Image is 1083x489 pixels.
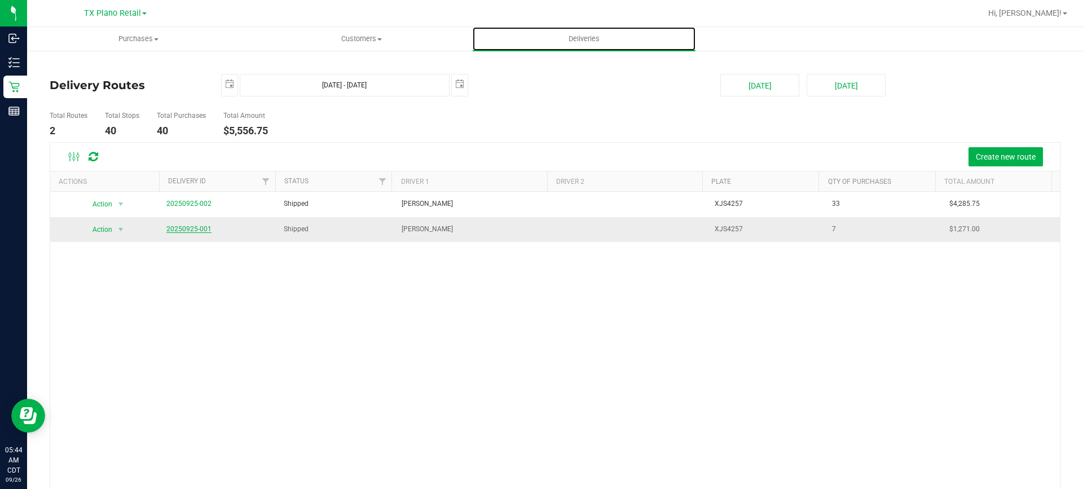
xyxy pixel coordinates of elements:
[828,178,891,186] a: Qty of Purchases
[391,171,547,191] th: Driver 1
[82,196,113,212] span: Action
[373,171,391,191] a: Filter
[976,152,1036,161] span: Create new route
[8,33,20,44] inline-svg: Inbound
[257,171,275,191] a: Filter
[8,105,20,117] inline-svg: Reports
[402,199,453,209] span: [PERSON_NAME]
[50,112,87,120] h5: Total Routes
[105,112,139,120] h5: Total Stops
[113,196,127,212] span: select
[8,57,20,68] inline-svg: Inventory
[949,199,980,209] span: $4,285.75
[82,222,113,237] span: Action
[250,34,472,44] span: Customers
[157,112,206,120] h5: Total Purchases
[832,224,836,235] span: 7
[222,74,237,94] span: select
[807,74,886,96] button: [DATE]
[715,224,743,235] span: XJS4257
[949,224,980,235] span: $1,271.00
[473,27,695,51] a: Deliveries
[988,8,1062,17] span: Hi, [PERSON_NAME]!
[59,178,155,186] div: Actions
[832,199,840,209] span: 33
[968,147,1043,166] button: Create new route
[84,8,141,18] span: TX Plano Retail
[28,34,249,44] span: Purchases
[553,34,615,44] span: Deliveries
[11,399,45,433] iframe: Resource center
[452,74,468,94] span: select
[166,225,212,233] a: 20250925-001
[284,199,309,209] span: Shipped
[715,199,743,209] span: XJS4257
[8,81,20,92] inline-svg: Retail
[105,125,139,136] h4: 40
[5,475,22,484] p: 09/26
[166,200,212,208] a: 20250925-002
[720,74,799,96] button: [DATE]
[284,224,309,235] span: Shipped
[711,178,731,186] a: Plate
[157,125,206,136] h4: 40
[168,177,206,185] a: Delivery ID
[284,177,309,185] a: Status
[250,27,473,51] a: Customers
[5,445,22,475] p: 05:44 AM CDT
[547,171,702,191] th: Driver 2
[223,112,268,120] h5: Total Amount
[50,125,87,136] h4: 2
[113,222,127,237] span: select
[223,125,268,136] h4: $5,556.75
[402,224,453,235] span: [PERSON_NAME]
[935,171,1051,191] th: Total Amount
[50,74,204,96] h4: Delivery Routes
[27,27,250,51] a: Purchases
